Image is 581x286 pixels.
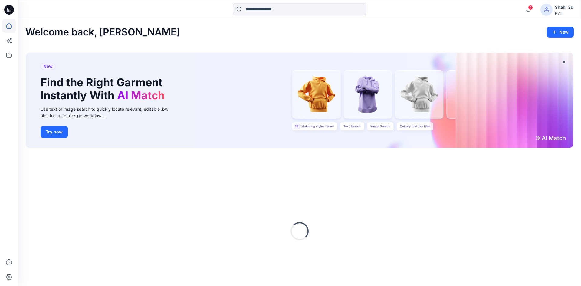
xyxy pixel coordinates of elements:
[43,63,53,70] span: New
[528,5,533,10] span: 4
[117,89,165,102] span: AI Match
[41,76,168,102] h1: Find the Right Garment Instantly With
[555,4,573,11] div: Shahi 3d
[555,11,573,15] div: PVH
[544,7,549,12] svg: avatar
[547,27,574,38] button: New
[25,27,180,38] h2: Welcome back, [PERSON_NAME]
[41,126,68,138] button: Try now
[41,106,177,119] div: Use text or image search to quickly locate relevant, editable .bw files for faster design workflows.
